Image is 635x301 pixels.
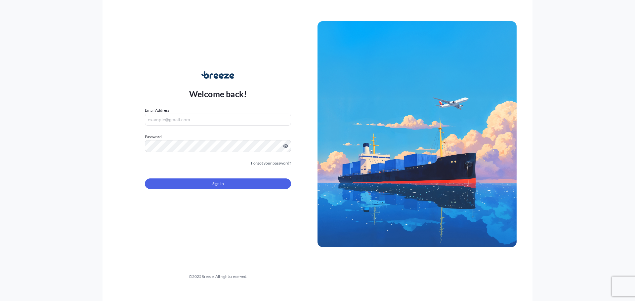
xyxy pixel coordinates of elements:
img: Ship illustration [317,21,517,247]
button: Sign In [145,178,291,189]
div: © 2025 Breeze. All rights reserved. [118,273,317,280]
input: example@gmail.com [145,114,291,126]
p: Welcome back! [189,89,247,99]
button: Show password [283,143,288,149]
label: Password [145,133,291,140]
label: Email Address [145,107,169,114]
span: Sign In [212,180,224,187]
a: Forgot your password? [251,160,291,167]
